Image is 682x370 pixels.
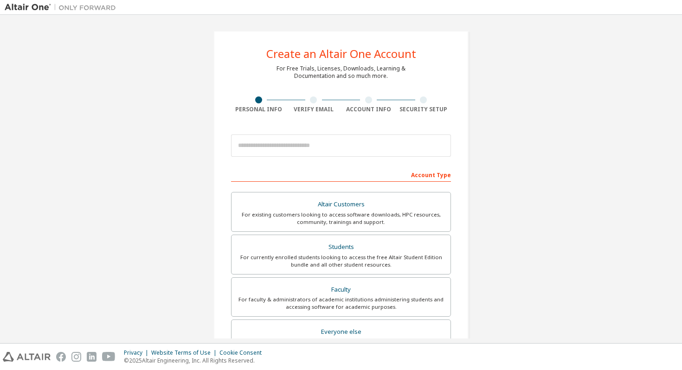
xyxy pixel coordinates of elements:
[341,106,396,113] div: Account Info
[87,352,97,362] img: linkedin.svg
[237,211,445,226] div: For existing customers looking to access software downloads, HPC resources, community, trainings ...
[396,106,451,113] div: Security Setup
[231,106,286,113] div: Personal Info
[237,296,445,311] div: For faculty & administrators of academic institutions administering students and accessing softwa...
[151,349,219,357] div: Website Terms of Use
[5,3,121,12] img: Altair One
[237,198,445,211] div: Altair Customers
[3,352,51,362] img: altair_logo.svg
[231,167,451,182] div: Account Type
[237,254,445,268] div: For currently enrolled students looking to access the free Altair Student Edition bundle and all ...
[286,106,341,113] div: Verify Email
[237,241,445,254] div: Students
[124,349,151,357] div: Privacy
[219,349,267,357] div: Cookie Consent
[237,283,445,296] div: Faculty
[237,325,445,338] div: Everyone else
[71,352,81,362] img: instagram.svg
[277,65,405,80] div: For Free Trials, Licenses, Downloads, Learning & Documentation and so much more.
[124,357,267,364] p: © 2025 Altair Engineering, Inc. All Rights Reserved.
[56,352,66,362] img: facebook.svg
[102,352,116,362] img: youtube.svg
[266,48,416,59] div: Create an Altair One Account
